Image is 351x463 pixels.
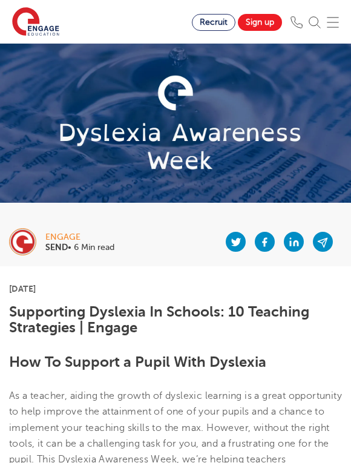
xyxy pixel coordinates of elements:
a: Recruit [192,14,235,31]
span: Recruit [200,18,228,27]
img: Mobile Menu [327,16,339,28]
b: How To Support a Pupil With Dyslexia [9,353,266,370]
img: Phone [290,16,303,28]
p: [DATE] [9,284,342,293]
p: • 6 Min read [45,243,114,252]
img: Engage Education [12,7,59,38]
img: Search [309,16,321,28]
h1: Supporting Dyslexia In Schools: 10 Teaching Strategies | Engage [9,304,342,336]
div: engage [45,233,114,241]
a: Sign up [238,14,282,31]
b: SEND [45,243,68,252]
